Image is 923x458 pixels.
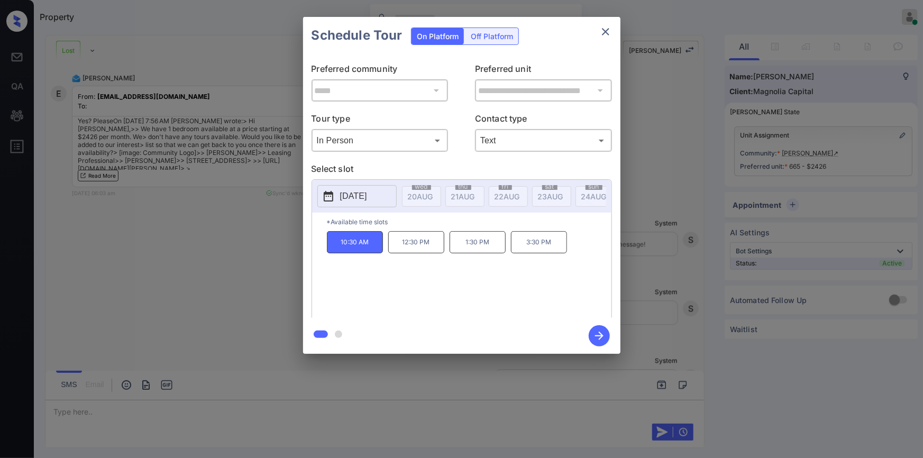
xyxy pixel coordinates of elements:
p: Contact type [475,112,612,129]
div: In Person [314,132,446,149]
p: Tour type [312,112,449,129]
button: [DATE] [317,185,397,207]
p: [DATE] [340,190,367,203]
p: *Available time slots [327,213,611,231]
div: Text [478,132,609,149]
p: Preferred unit [475,62,612,79]
button: close [595,21,616,42]
p: Select slot [312,162,612,179]
div: On Platform [412,28,464,44]
p: 1:30 PM [450,231,506,253]
div: Off Platform [465,28,518,44]
h2: Schedule Tour [303,17,411,54]
button: btn-next [582,322,616,350]
p: 12:30 PM [388,231,444,253]
p: Preferred community [312,62,449,79]
p: 3:30 PM [511,231,567,253]
p: 10:30 AM [327,231,383,253]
